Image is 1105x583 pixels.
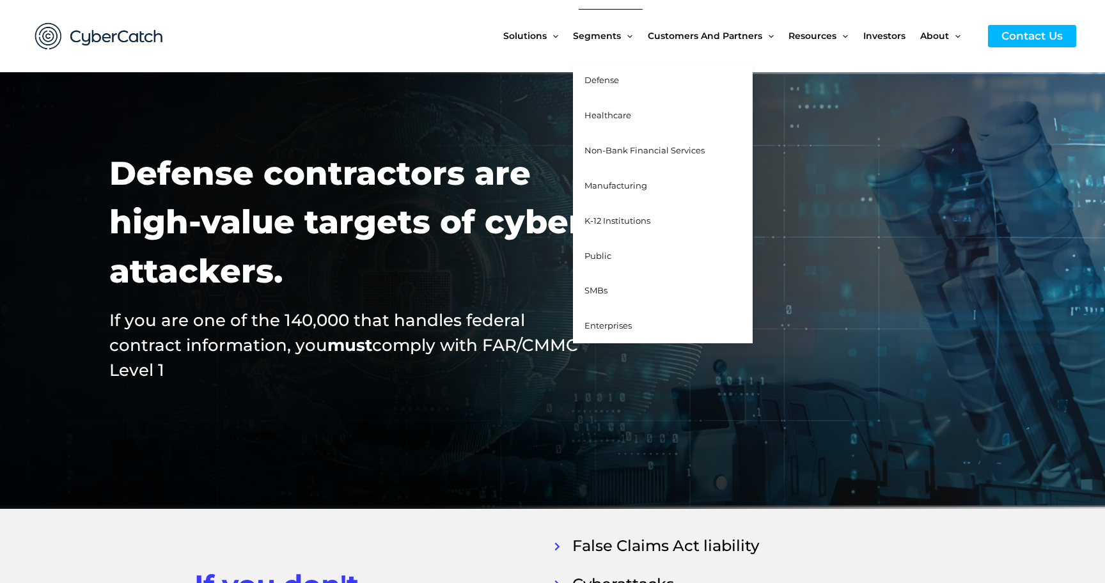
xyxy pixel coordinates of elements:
[584,110,631,120] span: Healthcare
[573,273,753,308] a: SMBs
[569,538,759,554] span: False Claims Act liability
[584,75,619,85] span: Defense
[762,9,774,63] span: Menu Toggle
[584,320,632,330] span: Enterprises
[584,180,647,190] span: Manufacturing
[573,238,753,274] a: Public
[584,145,705,155] span: Non-Bank Financial Services
[573,133,753,168] a: Non-Bank Financial Services
[573,63,753,98] a: Defense
[573,9,621,63] span: Segments
[547,9,558,63] span: Menu Toggle
[503,9,975,63] nav: Site Navigation: New Main Menu
[573,308,753,343] a: Enterprises
[22,10,176,63] img: CyberCatch
[327,335,372,355] b: must
[863,9,920,63] a: Investors
[109,308,600,383] h2: If you are one of the 140,000 that handles federal contract information, you comply with FAR/CMMC...
[920,9,949,63] span: About
[584,215,650,226] span: K-12 Institutions
[648,9,762,63] span: Customers and Partners
[573,168,753,203] a: Manufacturing
[503,9,547,63] span: Solutions
[621,9,632,63] span: Menu Toggle
[836,9,848,63] span: Menu Toggle
[584,251,611,261] span: Public
[988,25,1076,47] a: Contact Us
[584,285,607,295] span: SMBs
[109,149,600,296] h2: Defense contractors are high-value targets of cyber attackers.
[788,9,836,63] span: Resources
[863,9,905,63] span: Investors
[573,98,753,133] a: Healthcare
[573,203,753,238] a: K-12 Institutions
[949,9,960,63] span: Menu Toggle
